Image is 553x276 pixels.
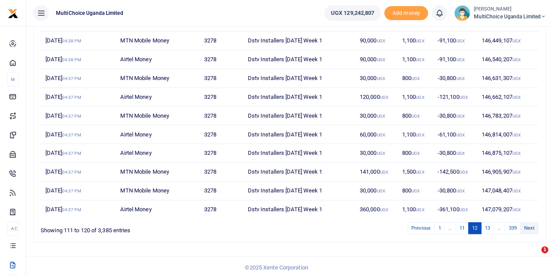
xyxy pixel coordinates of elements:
[199,69,243,88] td: 3278
[481,222,494,234] a: 13
[454,5,470,21] img: profile-user
[41,144,115,163] td: [DATE]
[199,163,243,182] td: 3278
[456,76,464,81] small: UGX
[62,76,81,81] small: 04:37 PM
[384,6,428,21] li: Toup your wallet
[432,69,476,88] td: -30,800
[468,222,481,234] a: 12
[199,182,243,200] td: 3278
[62,133,81,137] small: 04:37 PM
[41,125,115,144] td: [DATE]
[41,50,115,69] td: [DATE]
[41,221,245,235] div: Showing 111 to 120 of 3,385 entries
[512,95,521,100] small: UGX
[512,114,521,119] small: UGX
[115,106,199,125] td: MTN Mobile Money
[355,50,397,69] td: 90,000
[397,182,432,200] td: 800
[115,182,199,200] td: MTN Mobile Money
[432,182,476,200] td: -30,800
[199,31,243,50] td: 3278
[199,144,243,163] td: 3278
[456,189,464,193] small: UGX
[115,200,199,219] td: Airtel Money
[476,31,539,50] td: 146,449,107
[243,125,355,144] td: Dstv Installers [DATE] Week 1
[41,200,115,219] td: [DATE]
[115,144,199,163] td: Airtel Money
[476,144,539,163] td: 146,875,107
[355,69,397,88] td: 30,000
[512,57,521,62] small: UGX
[512,38,521,43] small: UGX
[355,163,397,182] td: 141,000
[376,76,385,81] small: UGX
[243,200,355,219] td: Dstv Installers [DATE] Week 1
[41,69,115,88] td: [DATE]
[397,106,432,125] td: 800
[456,151,464,156] small: UGX
[8,8,18,19] img: logo-small
[243,163,355,182] td: Dstv Installers [DATE] Week 1
[407,222,435,234] a: Previous
[512,189,521,193] small: UGX
[456,38,464,43] small: UGX
[115,31,199,50] td: MTN Mobile Money
[115,69,199,88] td: MTN Mobile Money
[62,189,81,193] small: 04:37 PM
[41,31,115,50] td: [DATE]
[8,10,18,16] a: logo-small logo-large logo-large
[454,5,546,21] a: profile-user [PERSON_NAME] MultiChoice Uganda Limited
[243,144,355,163] td: Dstv Installers [DATE] Week 1
[397,31,432,50] td: 1,100
[321,5,385,21] li: Wallet ballance
[199,88,243,107] td: 3278
[473,13,546,21] span: MultiChoice Uganda Limited
[504,222,520,234] a: 339
[432,125,476,144] td: -61,100
[62,151,81,156] small: 04:37 PM
[376,189,385,193] small: UGX
[62,95,81,100] small: 04:37 PM
[432,106,476,125] td: -30,800
[115,163,199,182] td: MTN Mobile Money
[456,222,469,234] a: 11
[416,57,424,62] small: UGX
[416,133,424,137] small: UGX
[355,88,397,107] td: 120,000
[411,189,420,193] small: UGX
[416,38,424,43] small: UGX
[384,6,428,21] span: Add money
[476,50,539,69] td: 146,540,207
[243,106,355,125] td: Dstv Installers [DATE] Week 1
[355,182,397,200] td: 30,000
[397,69,432,88] td: 800
[541,246,548,253] span: 1
[62,114,81,119] small: 04:37 PM
[243,31,355,50] td: Dstv Installers [DATE] Week 1
[7,72,19,87] li: M
[199,106,243,125] td: 3278
[199,200,243,219] td: 3278
[397,50,432,69] td: 1,100
[459,207,467,212] small: UGX
[355,125,397,144] td: 60,000
[397,88,432,107] td: 1,100
[416,95,424,100] small: UGX
[62,38,81,43] small: 04:38 PM
[512,76,521,81] small: UGX
[456,57,464,62] small: UGX
[379,207,388,212] small: UGX
[41,182,115,200] td: [DATE]
[324,5,381,21] a: UGX 129,242,807
[331,9,375,17] span: UGX 129,242,807
[411,76,420,81] small: UGX
[397,200,432,219] td: 1,100
[476,106,539,125] td: 146,783,207
[355,200,397,219] td: 360,000
[456,133,464,137] small: UGX
[62,57,81,62] small: 04:38 PM
[476,125,539,144] td: 146,814,007
[115,50,199,69] td: Airtel Money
